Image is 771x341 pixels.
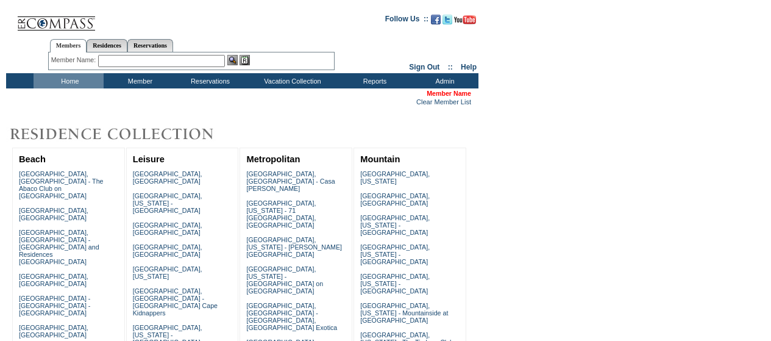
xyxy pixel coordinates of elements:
a: [GEOGRAPHIC_DATA], [GEOGRAPHIC_DATA] - The Abaco Club on [GEOGRAPHIC_DATA] [19,170,104,199]
img: Become our fan on Facebook [431,15,441,24]
img: Destinations by Exclusive Resorts [6,122,244,146]
a: Residences [87,39,127,52]
img: i.gif [6,18,16,19]
a: [GEOGRAPHIC_DATA], [US_STATE] - [GEOGRAPHIC_DATA] [360,214,430,236]
td: Vacation Collection [244,73,338,88]
img: Reservations [240,55,250,65]
img: Subscribe to our YouTube Channel [454,15,476,24]
a: [GEOGRAPHIC_DATA], [GEOGRAPHIC_DATA] [133,243,202,258]
a: [GEOGRAPHIC_DATA], [GEOGRAPHIC_DATA] - [GEOGRAPHIC_DATA] Cape Kidnappers [133,287,218,317]
a: [GEOGRAPHIC_DATA], [GEOGRAPHIC_DATA] [133,221,202,236]
td: Admin [408,73,478,88]
img: Follow us on Twitter [442,15,452,24]
a: [GEOGRAPHIC_DATA], [US_STATE] - [GEOGRAPHIC_DATA] [360,273,430,295]
a: [GEOGRAPHIC_DATA], [GEOGRAPHIC_DATA] - [GEOGRAPHIC_DATA] and Residences [GEOGRAPHIC_DATA] [19,229,99,265]
a: Leisure [133,154,165,164]
a: Help [461,63,477,71]
a: [GEOGRAPHIC_DATA], [GEOGRAPHIC_DATA] [360,192,430,207]
a: Beach [19,154,46,164]
a: [GEOGRAPHIC_DATA] - [GEOGRAPHIC_DATA] - [GEOGRAPHIC_DATA] [19,295,90,317]
a: Mountain [360,154,400,164]
a: Clear [416,98,432,106]
img: View [227,55,238,65]
a: Metropolitan [246,154,300,164]
a: [GEOGRAPHIC_DATA], [US_STATE] - Mountainside at [GEOGRAPHIC_DATA] [360,302,448,324]
a: Reservations [127,39,173,52]
a: [GEOGRAPHIC_DATA], [GEOGRAPHIC_DATA] [133,170,202,185]
a: [GEOGRAPHIC_DATA], [US_STATE] - 71 [GEOGRAPHIC_DATA], [GEOGRAPHIC_DATA] [246,199,316,229]
a: [GEOGRAPHIC_DATA], [US_STATE] - [GEOGRAPHIC_DATA] [133,192,202,214]
a: Subscribe to our YouTube Channel [454,18,476,26]
a: [GEOGRAPHIC_DATA], [GEOGRAPHIC_DATA] [19,207,88,221]
a: [GEOGRAPHIC_DATA], [US_STATE] - [PERSON_NAME][GEOGRAPHIC_DATA] [246,236,342,258]
td: Home [34,73,104,88]
a: Members [50,39,87,52]
img: Compass Home [16,6,96,31]
a: Follow us on Twitter [442,18,452,26]
a: Sign Out [409,63,439,71]
a: [GEOGRAPHIC_DATA], [US_STATE] - [GEOGRAPHIC_DATA] [360,243,430,265]
span: Member Name [427,90,471,97]
a: Become our fan on Facebook [431,18,441,26]
td: Reports [338,73,408,88]
td: Reservations [174,73,244,88]
td: Follow Us :: [385,13,428,28]
a: [GEOGRAPHIC_DATA], [US_STATE] - [GEOGRAPHIC_DATA] on [GEOGRAPHIC_DATA] [246,265,323,295]
a: [GEOGRAPHIC_DATA], [GEOGRAPHIC_DATA] [19,324,88,339]
a: [GEOGRAPHIC_DATA], [US_STATE] [360,170,430,185]
a: [GEOGRAPHIC_DATA], [GEOGRAPHIC_DATA] - Casa [PERSON_NAME] [246,170,335,192]
a: [GEOGRAPHIC_DATA], [GEOGRAPHIC_DATA] - [GEOGRAPHIC_DATA], [GEOGRAPHIC_DATA] Exotica [246,302,337,331]
td: Member [104,73,174,88]
div: Member Name: [51,55,98,65]
a: [GEOGRAPHIC_DATA], [US_STATE] [133,265,202,280]
a: Member List [434,98,471,106]
a: [GEOGRAPHIC_DATA], [GEOGRAPHIC_DATA] [19,273,88,287]
span: :: [448,63,453,71]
